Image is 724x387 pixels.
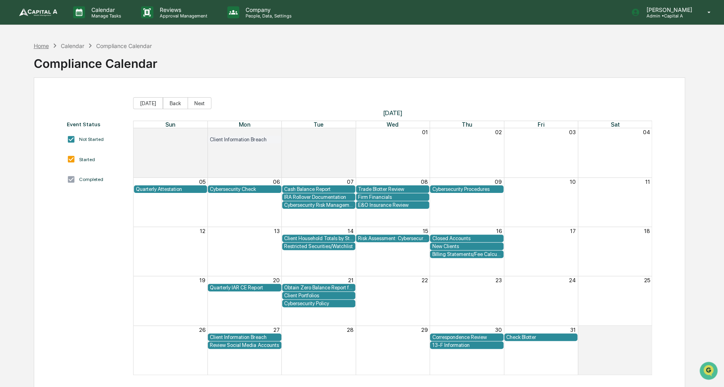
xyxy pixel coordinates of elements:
[133,109,652,117] span: [DATE]
[421,277,428,283] button: 22
[199,179,205,185] button: 05
[284,243,353,249] div: Restricted Securities/Watchlist
[610,121,619,128] span: Sat
[8,156,14,163] div: 🔎
[284,194,353,200] div: IRA Rollover Documentation
[387,121,399,128] span: Wed
[210,186,279,192] div: Cybersecurity Check
[79,157,95,162] div: Started
[8,60,22,75] img: 1746055101610-c473b297-6a78-478c-a979-82029cc54cd1
[421,327,428,333] button: 29
[16,156,50,164] span: Data Lookup
[133,97,163,109] button: [DATE]
[538,121,544,128] span: Fri
[274,228,280,234] button: 13
[66,108,69,114] span: •
[495,179,502,185] button: 09
[273,179,280,185] button: 06
[496,277,502,283] button: 23
[54,137,102,152] a: 🗄️Attestations
[8,141,14,148] div: 🖐️
[432,243,501,249] div: New Clients
[133,121,652,375] div: Month View
[640,6,696,13] p: [PERSON_NAME]
[284,202,353,208] div: Cybersecurity Risk Management and Strategy
[85,6,125,13] p: Calendar
[8,100,21,113] img: Sigrid Alegria
[34,42,49,49] div: Home
[420,179,428,185] button: 08
[432,251,501,257] div: Billing Statements/Fee Calculations Report
[432,334,501,340] div: Correspondence Review
[199,327,205,333] button: 26
[284,293,353,298] div: Client Portfolios
[199,129,205,135] button: 28
[239,121,250,128] span: Mon
[284,285,353,291] div: Obtain Zero Balance Report from Custodian
[36,68,109,75] div: We're available if you need us!
[36,60,130,68] div: Start new chat
[61,42,84,49] div: Calendar
[239,13,296,19] p: People, Data, Settings
[163,97,188,109] button: Back
[85,13,125,19] p: Manage Tasks
[17,60,31,75] img: 8933085812038_c878075ebb4cc5468115_72.jpg
[199,277,205,283] button: 19
[210,342,279,348] div: Review Social Media Accounts
[432,186,501,192] div: Cybersecurity Procedures
[699,361,720,382] iframe: Open customer support
[643,129,650,135] button: 04
[66,141,99,148] span: Attestations
[273,129,280,135] button: 29
[79,177,103,182] div: Completed
[348,228,354,234] button: 14
[347,179,354,185] button: 07
[422,129,428,135] button: 01
[495,327,502,333] button: 30
[70,108,87,114] span: [DATE]
[284,235,353,241] div: Client Household Totals by State
[432,342,501,348] div: 13-F Information
[153,6,211,13] p: Reviews
[284,186,353,192] div: Cash Balance Report
[358,235,427,241] div: Risk Assessment: Cybersecurity and Technology Vendor Review
[239,6,296,13] p: Company
[210,137,279,142] div: Client Information Breach
[136,186,205,192] div: Quarterly Attestation
[153,13,211,19] p: Approval Management
[506,334,575,340] div: Check Blotter
[358,202,427,208] div: E&O Insurance Review
[645,179,650,185] button: 11
[123,86,145,96] button: See all
[188,97,211,109] button: Next
[200,228,205,234] button: 12
[496,228,502,234] button: 16
[273,327,280,333] button: 27
[358,194,427,200] div: Firm Financials
[432,235,501,241] div: Closed Accounts
[96,42,152,49] div: Compliance Calendar
[462,121,472,128] span: Thu
[56,175,96,181] a: Powered byPylon
[210,285,279,291] div: Quarterly IAR CE Report
[273,277,280,283] button: 20
[348,277,354,283] button: 21
[79,137,104,142] div: Not Started
[570,228,576,234] button: 17
[165,121,175,128] span: Sun
[644,277,650,283] button: 25
[8,88,53,94] div: Past conversations
[34,50,157,71] div: Compliance Calendar
[67,121,125,127] div: Event Status
[5,152,53,167] a: 🔎Data Lookup
[25,108,64,114] span: [PERSON_NAME]
[210,334,279,340] div: Client Information Breach
[570,327,576,333] button: 31
[644,327,650,333] button: 01
[644,228,650,234] button: 18
[358,186,427,192] div: Trade Blotter Review
[16,141,51,148] span: Preclearance
[19,8,57,16] img: logo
